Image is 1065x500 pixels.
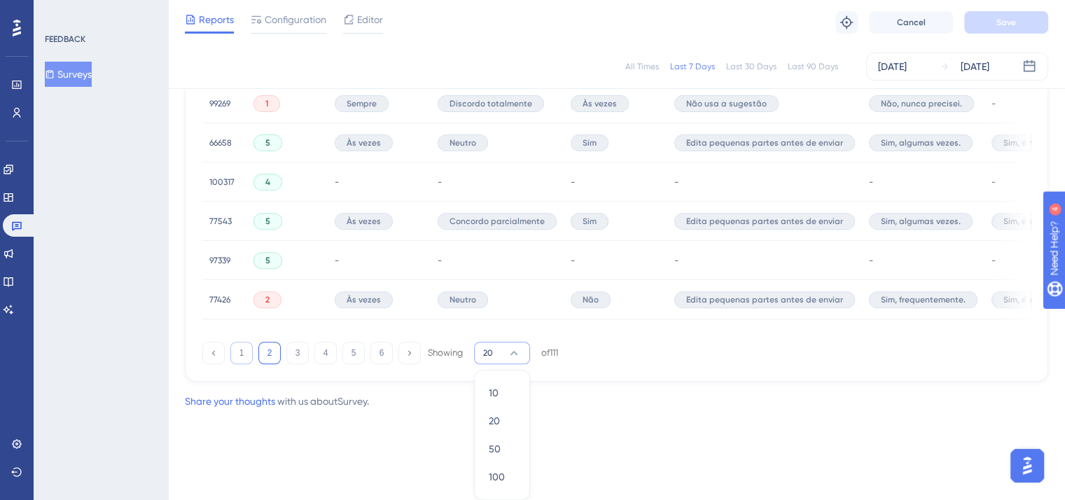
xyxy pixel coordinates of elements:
div: Showing [428,347,463,359]
button: 20 [474,342,530,364]
span: Cancel [897,17,926,28]
span: - [438,176,442,188]
div: [DATE] [878,58,907,75]
button: 20 [483,407,521,435]
span: Discordo totalmente [450,98,532,109]
div: 4 [97,7,102,18]
button: 4 [314,342,337,364]
span: Não, nunca precisei. [881,98,962,109]
button: 1 [230,342,253,364]
a: Share your thoughts [185,396,275,407]
span: 20 [489,412,500,429]
span: 97339 [209,255,230,266]
span: Edita pequenas partes antes de enviar [686,294,843,305]
span: 5 [265,255,270,266]
span: 100 [489,468,505,485]
iframe: UserGuiding AI Assistant Launcher [1006,445,1048,487]
span: 5 [265,216,270,227]
span: Save [996,17,1016,28]
span: Sim [583,216,597,227]
button: 100 [483,463,521,491]
button: Surveys [45,62,92,87]
span: 4 [265,176,270,188]
div: Last 7 Days [670,61,715,72]
span: 1 [265,98,268,109]
span: - [991,98,996,109]
span: Às vezes [347,137,381,148]
span: Neutro [450,137,476,148]
span: - [571,255,575,266]
span: Às vezes [347,216,381,227]
button: 10 [483,379,521,407]
span: 10 [489,384,499,401]
span: 77426 [209,294,230,305]
span: 66658 [209,137,232,148]
span: Sempre [347,98,377,109]
span: Neutro [450,294,476,305]
span: 100317 [209,176,235,188]
span: 20 [483,347,493,359]
span: 77543 [209,216,232,227]
span: 99269 [209,98,230,109]
div: FEEDBACK [45,34,85,45]
span: Sim [583,137,597,148]
span: 50 [489,440,501,457]
button: Cancel [869,11,953,34]
span: Edita pequenas partes antes de enviar [686,137,843,148]
span: Reports [199,11,234,28]
span: 2 [265,294,270,305]
div: [DATE] [961,58,989,75]
span: Concordo parcialmente [450,216,545,227]
span: Às vezes [583,98,617,109]
span: Sim, frequentemente. [881,294,966,305]
span: - [991,176,996,188]
span: - [674,176,678,188]
span: Configuration [265,11,326,28]
span: - [335,255,339,266]
span: - [869,176,873,188]
div: Last 90 Days [788,61,838,72]
div: with us about Survey . [185,393,369,410]
button: 50 [483,435,521,463]
span: - [438,255,442,266]
span: - [991,255,996,266]
span: Sim, algumas vezes. [881,137,961,148]
span: Às vezes [347,294,381,305]
span: Não [583,294,599,305]
button: 2 [258,342,281,364]
span: Não usa a sugestão [686,98,767,109]
div: Last 30 Days [726,61,777,72]
div: of 111 [541,347,558,359]
span: - [674,255,678,266]
span: - [571,176,575,188]
span: Edita pequenas partes antes de enviar [686,216,843,227]
button: 6 [370,342,393,364]
span: Sim, algumas vezes. [881,216,961,227]
button: 5 [342,342,365,364]
span: - [869,255,873,266]
button: Save [964,11,1048,34]
span: Editor [357,11,383,28]
span: - [335,176,339,188]
span: Sim, é rápido. [1003,137,1057,148]
div: All Times [625,61,659,72]
button: 3 [286,342,309,364]
span: 5 [265,137,270,148]
span: Need Help? [33,4,88,20]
